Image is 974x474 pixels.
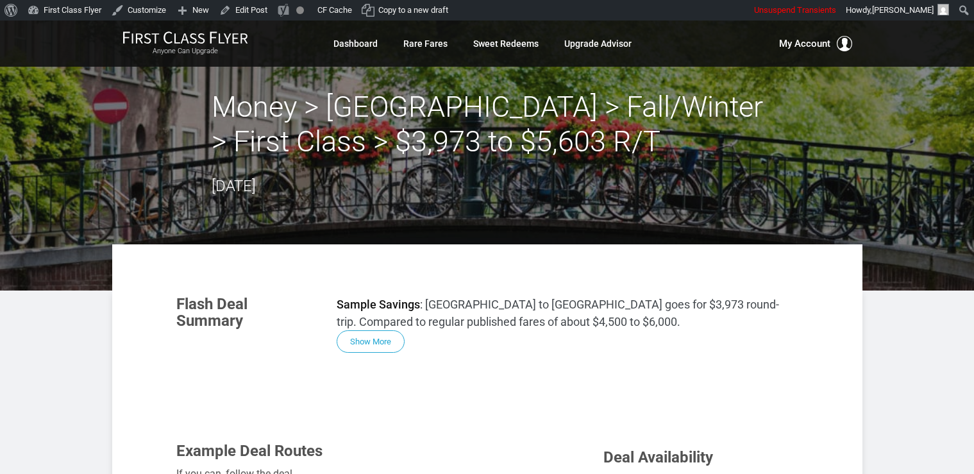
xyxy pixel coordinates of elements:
h2: Money > [GEOGRAPHIC_DATA] > Fall/Winter > First Class > $3,973 to $5,603 R/T [212,90,763,159]
a: First Class FlyerAnyone Can Upgrade [122,31,248,56]
h3: Flash Deal Summary [176,296,317,330]
span: Deal Availability [603,448,713,466]
button: My Account [779,36,852,51]
img: First Class Flyer [122,31,248,44]
a: Dashboard [333,32,378,55]
span: Example Deal Routes [176,442,323,460]
time: [DATE] [212,177,256,195]
a: Rare Fares [403,32,448,55]
span: My Account [779,36,830,51]
span: Unsuspend Transients [754,5,836,15]
a: Upgrade Advisor [564,32,632,55]
small: Anyone Can Upgrade [122,47,248,56]
span: [PERSON_NAME] [872,5,934,15]
strong: Sample Savings [337,298,420,311]
p: : [GEOGRAPHIC_DATA] to [GEOGRAPHIC_DATA] goes for $3,973 round-trip. Compared to regular publishe... [337,296,798,330]
a: Sweet Redeems [473,32,539,55]
button: Show More [337,330,405,353]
